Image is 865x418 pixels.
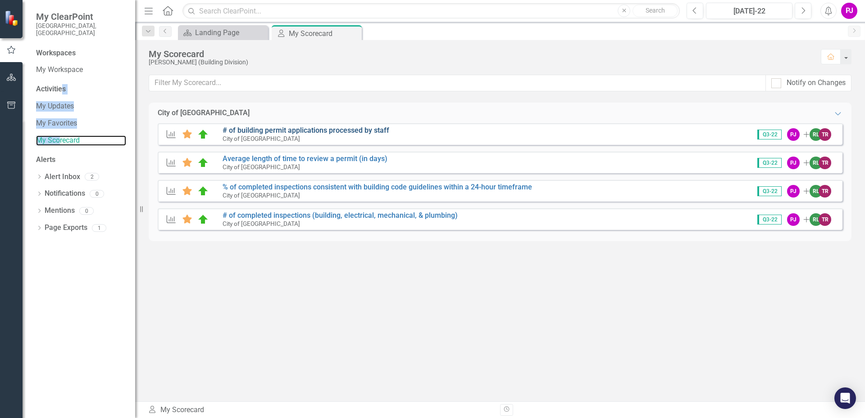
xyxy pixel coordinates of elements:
[646,7,665,14] span: Search
[36,11,126,22] span: My ClearPoint
[819,185,831,198] div: TR
[706,3,792,19] button: [DATE]-22
[819,157,831,169] div: TR
[149,49,812,59] div: My Scorecard
[757,158,782,168] span: Q3-22
[787,128,800,141] div: PJ
[810,157,822,169] div: RL
[197,157,209,168] img: On Track (80% or higher)
[810,213,822,226] div: RL
[757,130,782,139] span: Q3-22
[223,211,458,220] a: # of completed inspections (building, electrical, mechanical, & plumbing)
[787,185,800,198] div: PJ
[36,135,126,146] a: My Scorecard
[36,118,126,129] a: My Favorites
[787,213,800,226] div: PJ
[36,101,126,112] a: My Updates
[787,157,800,169] div: PJ
[148,405,493,415] div: My Scorecard
[158,108,250,118] div: City of [GEOGRAPHIC_DATA]
[819,213,831,226] div: TR
[709,6,789,17] div: [DATE]-22
[787,78,846,88] div: Notify on Changes
[36,65,126,75] a: My Workspace
[197,214,209,225] img: On Track (80% or higher)
[79,207,94,215] div: 0
[757,186,782,196] span: Q3-22
[633,4,678,17] button: Search
[223,220,300,227] small: City of [GEOGRAPHIC_DATA]
[289,28,360,39] div: My Scorecard
[45,206,75,216] a: Mentions
[36,22,126,37] small: [GEOGRAPHIC_DATA], [GEOGRAPHIC_DATA]
[45,172,80,182] a: Alert Inbox
[841,3,857,19] button: PJ
[195,27,266,38] div: Landing Page
[36,48,76,58] div: Workspaces
[819,128,831,141] div: TR
[92,224,106,232] div: 1
[197,186,209,197] img: On Track (80% or higher)
[223,192,300,199] small: City of [GEOGRAPHIC_DATA]
[182,3,680,19] input: Search ClearPoint...
[5,10,20,26] img: ClearPoint Strategy
[36,155,126,165] div: Alerts
[36,84,126,94] div: Activities
[149,59,812,66] div: [PERSON_NAME] (Building Division)
[197,129,209,140] img: On Track (80% or higher)
[90,190,104,198] div: 0
[223,126,389,135] a: # of building permit applications processed by staff
[223,163,300,171] small: City of [GEOGRAPHIC_DATA]
[180,27,266,38] a: Landing Page
[834,387,856,409] div: Open Intercom Messenger
[223,154,387,163] a: Average length of time to review a permit (in days)
[45,189,85,199] a: Notifications
[85,173,99,181] div: 2
[223,135,300,142] small: City of [GEOGRAPHIC_DATA]
[757,215,782,225] span: Q3-22
[810,128,822,141] div: RL
[810,185,822,198] div: RL
[223,183,532,191] a: % of completed inspections consistent with building code guidelines within a 24-hour timeframe
[149,75,766,91] input: Filter My Scorecard...
[45,223,87,233] a: Page Exports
